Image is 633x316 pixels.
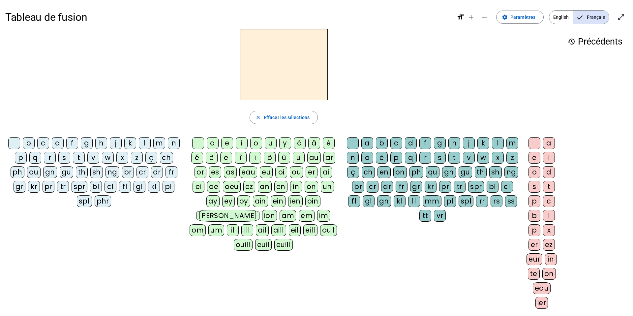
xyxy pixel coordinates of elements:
div: gl [134,181,145,193]
div: s [434,152,446,164]
div: q [29,152,41,164]
div: e [528,152,540,164]
div: sh [489,166,502,178]
span: English [549,11,573,24]
div: gu [459,166,472,178]
div: v [87,152,99,164]
div: on [393,166,407,178]
div: m [153,137,165,149]
div: bl [487,181,498,193]
div: th [475,166,487,178]
span: Paramètres [510,13,535,21]
div: s [528,181,540,193]
div: br [122,166,134,178]
div: eau [239,166,257,178]
mat-icon: settings [502,14,508,20]
div: ch [362,166,375,178]
div: c [543,195,555,207]
div: b [528,210,540,222]
div: ü [293,152,305,164]
div: en [274,181,287,193]
div: i [543,152,555,164]
div: ei [193,181,204,193]
div: am [280,210,296,222]
div: phr [95,195,111,207]
div: z [506,152,518,164]
div: rr [476,195,488,207]
div: o [250,137,262,149]
div: gn [377,195,391,207]
div: oi [275,166,287,178]
div: u [265,137,277,149]
div: spr [468,181,484,193]
div: p [528,224,540,236]
div: an [258,181,272,193]
div: è [323,137,335,149]
div: a [543,137,555,149]
div: h [95,137,107,149]
div: ï [249,152,261,164]
div: mm [423,195,441,207]
div: bl [90,181,102,193]
div: s [58,152,70,164]
div: ê [206,152,218,164]
div: eur [527,253,542,265]
div: î [235,152,247,164]
div: gn [43,166,57,178]
div: te [528,268,540,280]
div: cr [367,181,378,193]
div: gn [442,166,456,178]
div: em [299,210,315,222]
div: p [528,195,540,207]
div: er [528,239,540,251]
div: ph [11,166,24,178]
div: eu [260,166,273,178]
div: a [207,137,219,149]
div: in [290,181,302,193]
div: pr [43,181,54,193]
div: ph [409,166,423,178]
div: ss [505,195,517,207]
div: kl [148,181,160,193]
div: euil [255,239,272,251]
mat-button-toggle-group: Language selection [549,10,609,24]
button: Entrer en plein écran [615,11,628,24]
div: fl [348,195,360,207]
div: û [278,152,290,164]
div: fr [396,181,407,193]
div: th [76,166,88,178]
div: p [15,152,27,164]
div: dr [151,166,163,178]
div: ain [253,195,268,207]
div: t [543,181,555,193]
div: um [208,224,224,236]
div: or [195,166,206,178]
div: qu [27,166,41,178]
div: un [321,181,334,193]
div: tt [419,210,431,222]
div: k [477,137,489,149]
div: ou [290,166,303,178]
div: o [361,152,373,164]
div: d [52,137,64,149]
div: ein [271,195,286,207]
div: euill [274,239,293,251]
div: sh [90,166,103,178]
div: p [390,152,402,164]
button: Augmenter la taille de la police [465,11,478,24]
div: d [405,137,417,149]
div: ez [543,239,555,251]
div: o [528,166,540,178]
div: ill [241,224,253,236]
div: in [545,253,557,265]
div: dr [381,181,393,193]
div: oy [237,195,250,207]
div: ion [262,210,277,222]
div: im [317,210,330,222]
div: ng [504,166,518,178]
div: ch [160,152,173,164]
h1: Tableau de fusion [5,7,451,28]
div: eill [303,224,317,236]
span: Français [573,11,609,24]
div: f [419,137,431,149]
